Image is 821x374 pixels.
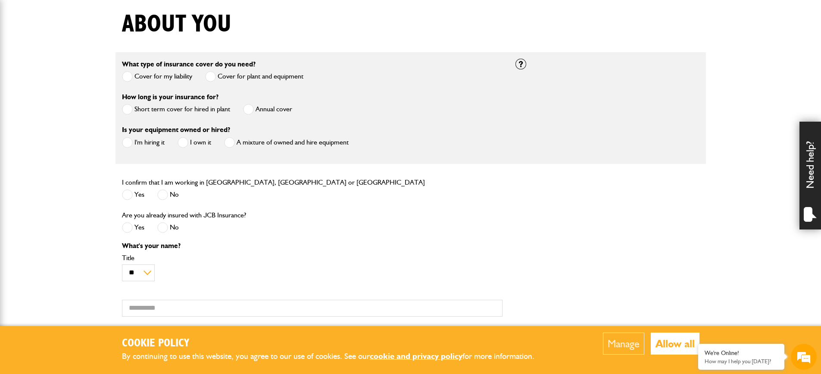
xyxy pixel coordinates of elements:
label: Yes [122,222,144,233]
label: Annual cover [243,104,292,115]
label: A mixture of owned and hire equipment [224,137,349,148]
label: Cover for my liability [122,71,192,82]
label: How long is your insurance for? [122,94,219,101]
label: Short term cover for hired in plant [122,104,230,115]
p: What's your name? [122,242,503,249]
a: cookie and privacy policy [370,351,462,361]
p: How may I help you today? [705,358,778,365]
div: Need help? [799,122,821,229]
label: Are you already insured with JCB Insurance? [122,212,246,219]
div: We're Online! [705,349,778,357]
label: Title [122,255,503,261]
label: No [157,222,179,233]
button: Manage [603,333,644,355]
h1: About you [122,10,231,39]
label: I own it [178,137,211,148]
label: No [157,189,179,200]
button: Allow all [651,333,699,355]
label: Cover for plant and equipment [205,71,303,82]
label: Yes [122,189,144,200]
label: I confirm that I am working in [GEOGRAPHIC_DATA], [GEOGRAPHIC_DATA] or [GEOGRAPHIC_DATA] [122,179,425,186]
p: By continuing to use this website, you agree to our use of cookies. See our for more information. [122,350,549,363]
h2: Cookie Policy [122,337,549,350]
label: I'm hiring it [122,137,165,148]
label: Is your equipment owned or hired? [122,126,230,133]
label: What type of insurance cover do you need? [122,61,256,68]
